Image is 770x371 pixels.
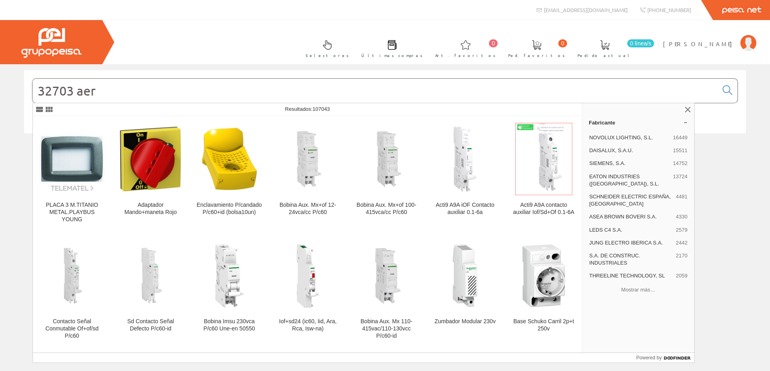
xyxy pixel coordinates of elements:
span: Resultados: [285,106,330,112]
img: Acti9 A9A iOF Contacto auxiliar 0.1-6a [432,126,498,192]
div: Zumbador Modular 230v [432,318,498,325]
span: 15511 [673,147,687,154]
span: Selectores [306,51,349,59]
div: Acti9 A9A iOF Contacto auxiliar 0.1-6a [432,202,498,216]
a: Fabricante [582,116,694,129]
div: Enclavamiento P/candado P/c60+id (bolsa10un) [197,202,262,216]
span: 107043 [312,106,330,112]
a: Base Schuko Carril 2p+t 250v Base Schuko Carril 2p+t 250v [505,233,583,349]
span: 16449 [673,134,687,141]
img: Bobina Imsu 230vca P/c60 Une-en 50550 [197,243,262,308]
span: SCHNEIDER ELECTRIC ESPAÑA, [GEOGRAPHIC_DATA] [589,193,673,208]
div: © Grupo Peisa [24,143,746,150]
a: Bobina Aux. Mx 110-415vac/110-130vcc P/c60-id Bobina Aux. Mx 110-415vac/110-130vcc P/c60-id [347,233,426,349]
div: Base Schuko Carril 2p+t 250v [511,318,576,332]
img: PLACA 3 M.TITANIO METAL.PLAYBUS YOUNG [39,126,105,192]
span: EATON INDUSTRIES ([GEOGRAPHIC_DATA]), S.L. [589,173,670,188]
span: Ped. favoritos [508,51,565,59]
img: Base Schuko Carril 2p+t 250v [511,243,576,308]
a: Powered by [636,353,695,363]
img: Adaptador Mando+maneta Rojo [118,126,183,192]
a: Bobina Aux. Mx+of 12-24vca/cc P/c60 Bobina Aux. Mx+of 12-24vca/cc P/c60 [269,116,347,232]
img: Zumbador Modular 230v [432,243,498,308]
a: Zumbador Modular 230v Zumbador Modular 230v [426,233,504,349]
img: Grupo Peisa [21,28,81,58]
span: [PHONE_NUMBER] [647,6,691,13]
img: Bobina Aux. Mx+of 100-415vca/cc P/c60 [354,126,419,192]
img: Iof+sd24 (ic60, Iid, Ara, Rca, Isw-na) [275,243,340,308]
a: [PERSON_NAME] [663,33,756,41]
a: PLACA 3 M.TITANIO METAL.PLAYBUS YOUNG PLACA 3 M.TITANIO METAL.PLAYBUS YOUNG [33,116,111,232]
button: Mostrar más… [586,283,691,296]
img: Enclavamiento P/candado P/c60+id (bolsa10un) [197,126,262,192]
span: DAISALUX, S.A.U. [589,147,670,154]
span: Powered by [636,354,662,361]
a: Adaptador Mando+maneta Rojo Adaptador Mando+maneta Rojo [111,116,190,232]
span: NOVOLUX LIGHTING, S.L. [589,134,670,141]
span: 0 [489,39,498,47]
img: Bobina Aux. Mx 110-415vac/110-130vcc P/c60-id [354,243,419,308]
a: Sd Contacto Señal Defecto P/c60-id Sd Contacto Señal Defecto P/c60-id [111,233,190,349]
a: Acti9 A9A iOF Contacto auxiliar 0.1-6a Acti9 A9A iOF Contacto auxiliar 0.1-6a [426,116,504,232]
span: Últimas compras [361,51,423,59]
span: ASEA BROWN BOVERI S.A. [589,213,673,220]
span: [EMAIL_ADDRESS][DOMAIN_NAME] [544,6,628,13]
a: Acti9 A9A contacto auxiliar Iof/Sd+Of 0.1-6A Acti9 A9A contacto auxiliar Iof/Sd+Of 0.1-6A [505,116,583,232]
div: Adaptador Mando+maneta Rojo [118,202,183,216]
div: Acti9 A9A contacto auxiliar Iof/Sd+Of 0.1-6A [511,202,576,216]
input: Buscar... [32,79,718,103]
div: Iof+sd24 (ic60, Iid, Ara, Rca, Isw-na) [275,318,340,332]
a: Iof+sd24 (ic60, Iid, Ara, Rca, Isw-na) Iof+sd24 (ic60, Iid, Ara, Rca, Isw-na) [269,233,347,349]
img: Bobina Aux. Mx+of 12-24vca/cc P/c60 [275,126,340,192]
div: Bobina Aux. Mx+of 12-24vca/cc P/c60 [275,202,340,216]
span: S.A. DE CONSTRUC. INDUSTRIALES [589,252,673,267]
a: Selectores [298,33,353,63]
span: JUNG ELECTRO IBERICA S.A. [589,239,673,247]
div: Sd Contacto Señal Defecto P/c60-id [118,318,183,332]
span: LEDS C4 S.A. [589,226,673,234]
span: 4330 [676,213,687,220]
img: Acti9 A9A contacto auxiliar Iof/Sd+Of 0.1-6A [515,123,572,195]
span: 2059 [676,272,687,279]
div: Contacto Señal Conmutable Of+of/sd P/c60 [39,318,105,340]
span: Pedido actual [577,51,632,59]
div: Bobina Imsu 230vca P/c60 Une-en 50550 [197,318,262,332]
a: Bobina Aux. Mx+of 100-415vca/cc P/c60 Bobina Aux. Mx+of 100-415vca/cc P/c60 [347,116,426,232]
a: Contacto Señal Conmutable Of+of/sd P/c60 Contacto Señal Conmutable Of+of/sd P/c60 [33,233,111,349]
a: Últimas compras [353,33,427,63]
span: 2170 [676,252,687,267]
span: 4481 [676,193,687,208]
span: 0 [558,39,567,47]
span: 2442 [676,239,687,247]
div: Bobina Aux. Mx+of 100-415vca/cc P/c60 [354,202,419,216]
span: [PERSON_NAME] [663,40,736,48]
span: Art. favoritos [435,51,496,59]
span: THREELINE TECHNOLOGY, SL [589,272,673,279]
img: Contacto Señal Conmutable Of+of/sd P/c60 [39,243,105,308]
span: 2579 [676,226,687,234]
img: Sd Contacto Señal Defecto P/c60-id [118,243,183,308]
div: Bobina Aux. Mx 110-415vac/110-130vcc P/c60-id [354,318,419,340]
a: Enclavamiento P/candado P/c60+id (bolsa10un) Enclavamiento P/candado P/c60+id (bolsa10un) [190,116,268,232]
span: 13724 [673,173,687,188]
span: 14752 [673,160,687,167]
span: 0 línea/s [627,39,654,47]
span: SIEMENS, S.A. [589,160,670,167]
div: PLACA 3 M.TITANIO METAL.PLAYBUS YOUNG [39,202,105,223]
a: Bobina Imsu 230vca P/c60 Une-en 50550 Bobina Imsu 230vca P/c60 Une-en 50550 [190,233,268,349]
